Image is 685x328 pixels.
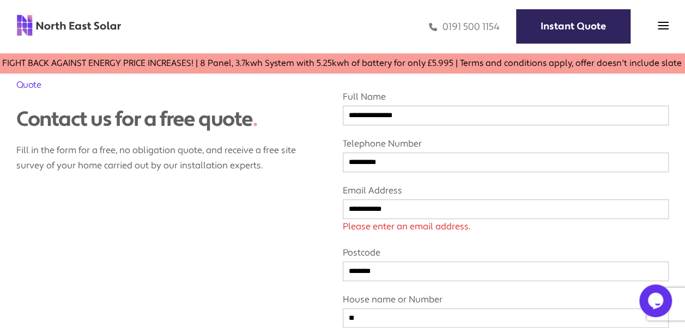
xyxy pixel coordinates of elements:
[658,20,669,31] img: menu icon
[253,106,257,132] span: .
[429,21,500,33] a: 0191 500 1154
[639,284,674,317] iframe: chat widget
[343,199,669,219] input: Email Address
[343,91,669,120] label: Full Name
[16,107,316,132] div: Contact us for a free quote
[343,106,669,125] input: Full Name
[343,185,669,234] label: Email Address
[343,308,669,328] input: House name or Number
[343,153,669,172] input: Telephone Number
[16,78,316,91] h2: Quote
[16,14,122,37] img: north east solar logo
[429,21,437,33] img: phone icon
[16,132,316,173] p: Fill in the form for a free, no obligation quote, and receive a free site survey of your home car...
[343,138,669,167] label: Telephone Number
[516,9,631,44] a: Instant Quote
[343,262,669,281] input: Postcode
[343,219,669,234] span: Please enter an email address.
[343,247,669,276] label: Postcode
[343,294,669,323] label: House name or Number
